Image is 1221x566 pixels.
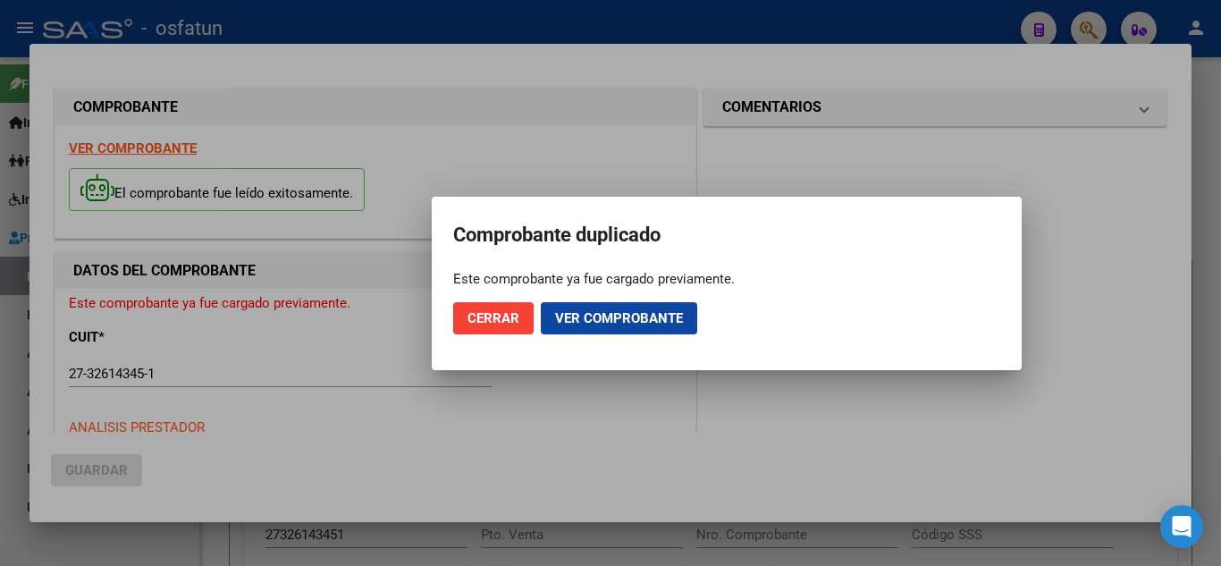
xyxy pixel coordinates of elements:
[453,302,534,334] button: Cerrar
[467,310,519,326] span: Cerrar
[453,270,1000,288] div: Este comprobante ya fue cargado previamente.
[1160,505,1203,548] div: Open Intercom Messenger
[453,218,1000,252] h2: Comprobante duplicado
[555,310,683,326] span: Ver comprobante
[541,302,697,334] button: Ver comprobante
